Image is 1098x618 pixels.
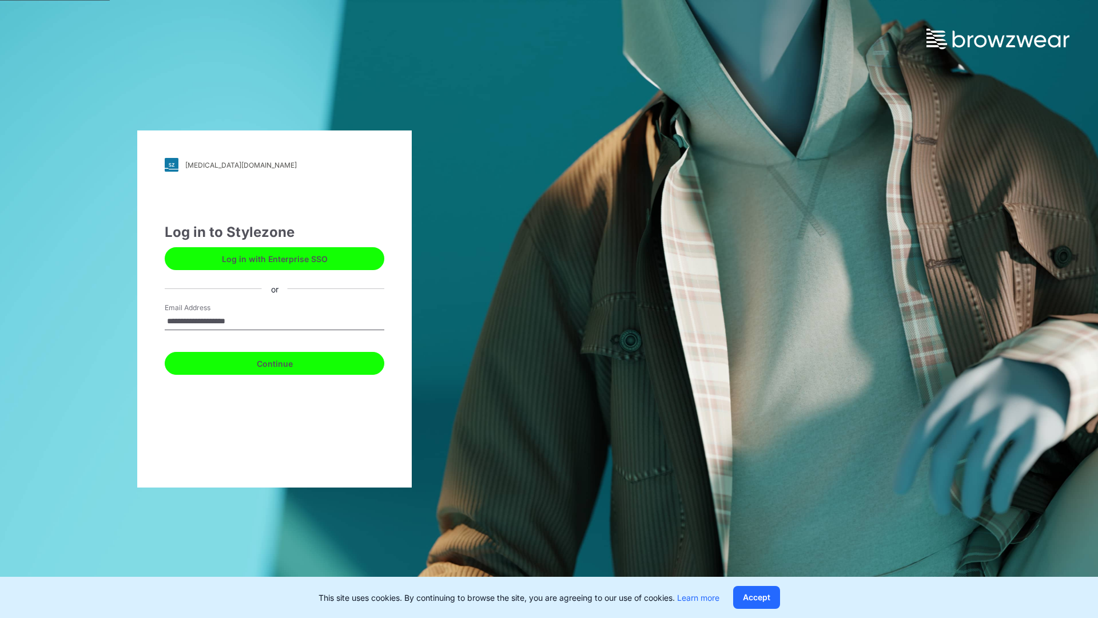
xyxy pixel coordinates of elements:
div: Log in to Stylezone [165,222,384,243]
label: Email Address [165,303,245,313]
button: Continue [165,352,384,375]
img: svg+xml;base64,PHN2ZyB3aWR0aD0iMjgiIGhlaWdodD0iMjgiIHZpZXdCb3g9IjAgMCAyOCAyOCIgZmlsbD0ibm9uZSIgeG... [165,158,178,172]
div: or [262,283,288,295]
a: Learn more [677,593,719,603]
p: This site uses cookies. By continuing to browse the site, you are agreeing to our use of cookies. [319,592,719,604]
button: Accept [733,586,780,609]
button: Log in with Enterprise SSO [165,247,384,270]
img: browzwear-logo.73288ffb.svg [926,29,1069,49]
a: [MEDICAL_DATA][DOMAIN_NAME] [165,158,384,172]
div: [MEDICAL_DATA][DOMAIN_NAME] [185,161,297,169]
